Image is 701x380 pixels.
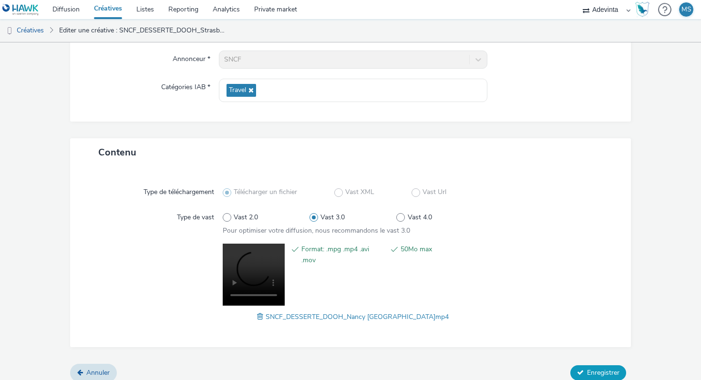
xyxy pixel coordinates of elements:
[635,2,653,17] a: Hawk Academy
[173,209,218,222] label: Type de vast
[423,187,446,197] span: Vast Url
[635,2,649,17] img: Hawk Academy
[229,86,246,94] span: Travel
[157,79,214,92] label: Catégories IAB *
[681,2,691,17] div: MS
[234,213,258,222] span: Vast 2.0
[587,368,619,377] span: Enregistrer
[408,213,432,222] span: Vast 4.0
[345,187,374,197] span: Vast XML
[223,226,410,235] span: Pour optimiser votre diffusion, nous recommandons le vast 3.0
[98,146,136,159] span: Contenu
[86,368,110,377] span: Annuler
[401,244,484,266] span: 50Mo max
[54,19,230,42] a: Editer une créative : SNCF_DESSERTE_DOOH_Strasbourg Colmar_25/08 (copy)
[301,244,384,266] span: Format: .mpg .mp4 .avi .mov
[266,312,449,321] span: SNCF_DESSERTE_DOOH_Nancy [GEOGRAPHIC_DATA]mp4
[234,187,297,197] span: Télécharger un fichier
[5,26,14,36] img: dooh
[140,184,218,197] label: Type de téléchargement
[169,51,214,64] label: Annonceur *
[2,4,39,16] img: undefined Logo
[320,213,345,222] span: Vast 3.0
